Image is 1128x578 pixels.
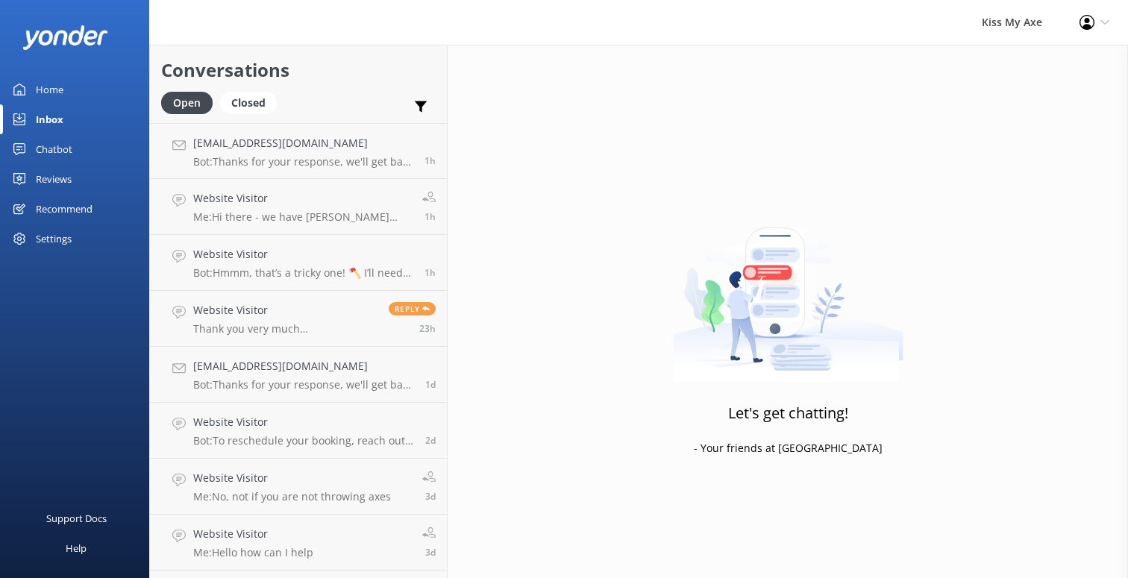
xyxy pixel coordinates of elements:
a: Website VisitorThank you very much [PERSON_NAME]. I'll do the booking soonReply23h [150,291,447,347]
a: Website VisitorBot:Hmmm, that’s a tricky one! 🪓 I’ll need to pass this on to the Customer Service... [150,235,447,291]
span: Oct 14 2025 12:54pm (UTC +11:00) Australia/Sydney [424,210,436,223]
p: Me: Hello how can I help [193,546,313,559]
span: Oct 13 2025 03:00pm (UTC +11:00) Australia/Sydney [419,322,436,335]
p: Thank you very much [PERSON_NAME]. I'll do the booking soon [193,322,377,336]
div: Recommend [36,194,93,224]
div: Home [36,75,63,104]
p: Bot: To reschedule your booking, reach out to us as early as possible. You can give us a call at ... [193,434,414,447]
a: Open [161,94,220,110]
div: Chatbot [36,134,72,164]
span: Reply [389,302,436,315]
div: Help [66,533,87,563]
p: Bot: Thanks for your response, we'll get back to you as soon as we can during opening hours. [193,378,414,392]
h4: [EMAIL_ADDRESS][DOMAIN_NAME] [193,358,414,374]
a: Website VisitorMe:Hi there - we have [PERSON_NAME] setup for people to play on our large flat scr... [150,179,447,235]
h4: [EMAIL_ADDRESS][DOMAIN_NAME] [193,135,413,151]
h2: Conversations [161,56,436,84]
h3: Let's get chatting! [728,401,848,425]
h4: Website Visitor [193,302,377,318]
p: Me: Hi there - we have [PERSON_NAME] setup for people to play on our large flat screen TV's in ea... [193,210,411,224]
div: Reviews [36,164,72,194]
a: [EMAIL_ADDRESS][DOMAIN_NAME]Bot:Thanks for your response, we'll get back to you as soon as we can... [150,123,447,179]
img: artwork of a man stealing a conversation from at giant smartphone [673,196,903,383]
p: Me: No, not if you are not throwing axes [193,490,391,503]
div: Closed [220,92,277,114]
a: Closed [220,94,284,110]
div: Support Docs [46,503,107,533]
span: Oct 10 2025 03:36pm (UTC +11:00) Australia/Sydney [425,546,436,559]
span: Oct 14 2025 12:36pm (UTC +11:00) Australia/Sydney [424,266,436,279]
p: Bot: Thanks for your response, we'll get back to you as soon as we can during opening hours. [193,155,413,169]
span: Oct 13 2025 12:41pm (UTC +11:00) Australia/Sydney [425,378,436,391]
img: yonder-white-logo.png [22,25,108,50]
div: Settings [36,224,72,254]
h4: Website Visitor [193,414,414,430]
a: Website VisitorMe:No, not if you are not throwing axes3d [150,459,447,515]
h4: Website Visitor [193,526,313,542]
a: Website VisitorMe:Hello how can I help3d [150,515,447,571]
a: Website VisitorBot:To reschedule your booking, reach out to us as early as possible. You can give... [150,403,447,459]
div: Open [161,92,213,114]
h4: Website Visitor [193,190,411,207]
a: [EMAIL_ADDRESS][DOMAIN_NAME]Bot:Thanks for your response, we'll get back to you as soon as we can... [150,347,447,403]
div: Inbox [36,104,63,134]
h4: Website Visitor [193,246,413,263]
h4: Website Visitor [193,470,391,486]
p: Bot: Hmmm, that’s a tricky one! 🪓 I’ll need to pass this on to the Customer Service Team — someon... [193,266,413,280]
span: Oct 11 2025 04:09pm (UTC +11:00) Australia/Sydney [425,434,436,447]
span: Oct 14 2025 12:54pm (UTC +11:00) Australia/Sydney [424,154,436,167]
span: Oct 10 2025 04:55pm (UTC +11:00) Australia/Sydney [425,490,436,503]
p: - Your friends at [GEOGRAPHIC_DATA] [694,440,883,456]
